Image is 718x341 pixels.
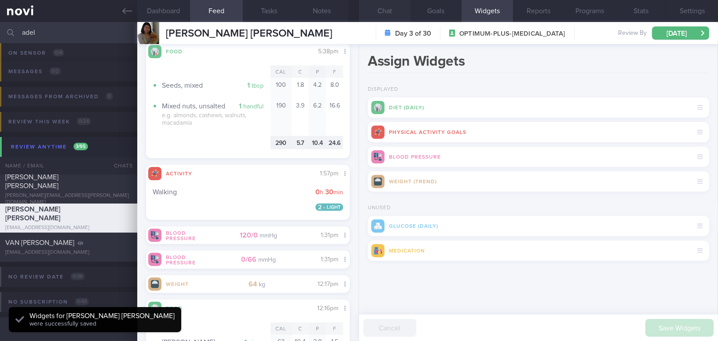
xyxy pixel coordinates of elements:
[321,256,338,263] span: 1:31pm
[6,91,115,103] div: Messages from Archived
[326,66,343,78] div: F
[106,93,113,100] span: 0
[292,66,309,78] div: C
[292,136,309,150] div: 5.7
[5,174,59,189] span: [PERSON_NAME] [PERSON_NAME]
[326,78,343,99] div: 8.0
[161,47,197,55] div: Food
[315,189,320,196] strong: 0
[320,170,338,177] span: 1:57pm
[459,30,565,38] span: OPTIMUM-PLUS-[MEDICAL_DATA]
[75,298,89,305] span: 0 / 43
[258,257,276,263] small: mmHg
[153,78,271,99] button: 1 tbsp Seeds, mixed
[271,78,292,99] div: 100
[368,86,709,93] h2: Displayed
[292,78,309,99] div: 1.8
[368,171,709,192] div: Weight (Trend)
[292,99,309,136] div: 3.9
[5,193,132,206] div: [PERSON_NAME][EMAIL_ADDRESS][PERSON_NAME][DOMAIN_NAME]
[271,322,292,335] div: Cal
[326,136,343,150] div: 24.6
[161,231,197,241] div: Blood pressure
[161,280,197,287] div: Weight
[260,233,277,239] small: mmHg
[333,189,343,196] small: min
[368,205,709,211] h2: Unused
[317,305,338,311] span: 12:16pm
[239,103,242,110] strong: 1
[49,67,61,75] span: 0 / 2
[29,311,175,320] div: Widgets for [PERSON_NAME] [PERSON_NAME]
[395,29,431,38] strong: Day 3 of 30
[309,136,326,150] div: 10.4
[240,232,258,239] strong: 120 / 0
[248,82,250,89] strong: 1
[6,66,63,78] div: Messages
[153,99,271,136] button: 1 handful Mixed nuts, unsalted e.g. almonds, cashews, walnuts, macadamia
[325,189,333,196] strong: 30
[652,26,709,40] button: [DATE]
[9,141,90,153] div: Review anytime
[368,216,709,236] div: Glucose (Daily)
[309,78,326,99] div: 4.2
[102,157,137,174] div: Chats
[162,102,271,111] div: Mixed nuts, unsalted
[292,322,309,335] div: C
[249,281,257,288] strong: 64
[368,241,709,261] div: Medication
[5,239,74,246] span: VAN [PERSON_NAME]
[6,271,87,283] div: No review date
[309,322,326,335] div: P
[6,47,66,59] div: On sensor
[73,143,88,150] span: 3 / 95
[166,28,332,39] span: [PERSON_NAME] [PERSON_NAME]
[244,104,264,110] small: handful
[321,232,338,238] span: 1:31pm
[6,116,93,128] div: Review this week
[241,256,256,263] strong: 0 / 66
[162,112,271,127] div: e.g. almonds, cashews, walnuts, macadamia
[318,48,338,55] span: 5:38pm
[161,169,197,177] div: Activity
[271,66,292,78] div: Cal
[368,122,709,142] div: Physical Activity Goals
[318,281,338,287] span: 12:17pm
[326,99,343,136] div: 16.6
[161,304,197,311] div: Food
[315,204,343,211] span: Light
[618,30,647,37] span: Review By
[309,99,326,136] div: 6.2
[161,255,197,266] div: Blood pressure
[309,66,326,78] div: P
[368,97,709,118] div: Diet (Daily)
[320,189,323,196] small: h
[5,206,60,222] span: [PERSON_NAME] [PERSON_NAME]
[271,99,292,136] div: 190
[5,249,132,256] div: [EMAIL_ADDRESS][DOMAIN_NAME]
[318,204,327,211] span: 2
[6,296,91,308] div: No subscription
[70,273,85,280] span: 0 / 39
[271,136,292,150] div: 290
[29,321,96,327] span: were successfully saved
[259,282,265,288] small: kg
[368,147,709,167] div: Blood Pressure
[77,118,91,125] span: 0 / 24
[5,225,132,231] div: [EMAIL_ADDRESS][DOMAIN_NAME]
[326,322,343,335] div: F
[162,81,271,90] div: Seeds, mixed
[252,83,264,89] small: tbsp
[53,49,64,56] span: 0 / 4
[153,188,177,196] span: Walking
[368,53,709,73] h1: Assign Widgets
